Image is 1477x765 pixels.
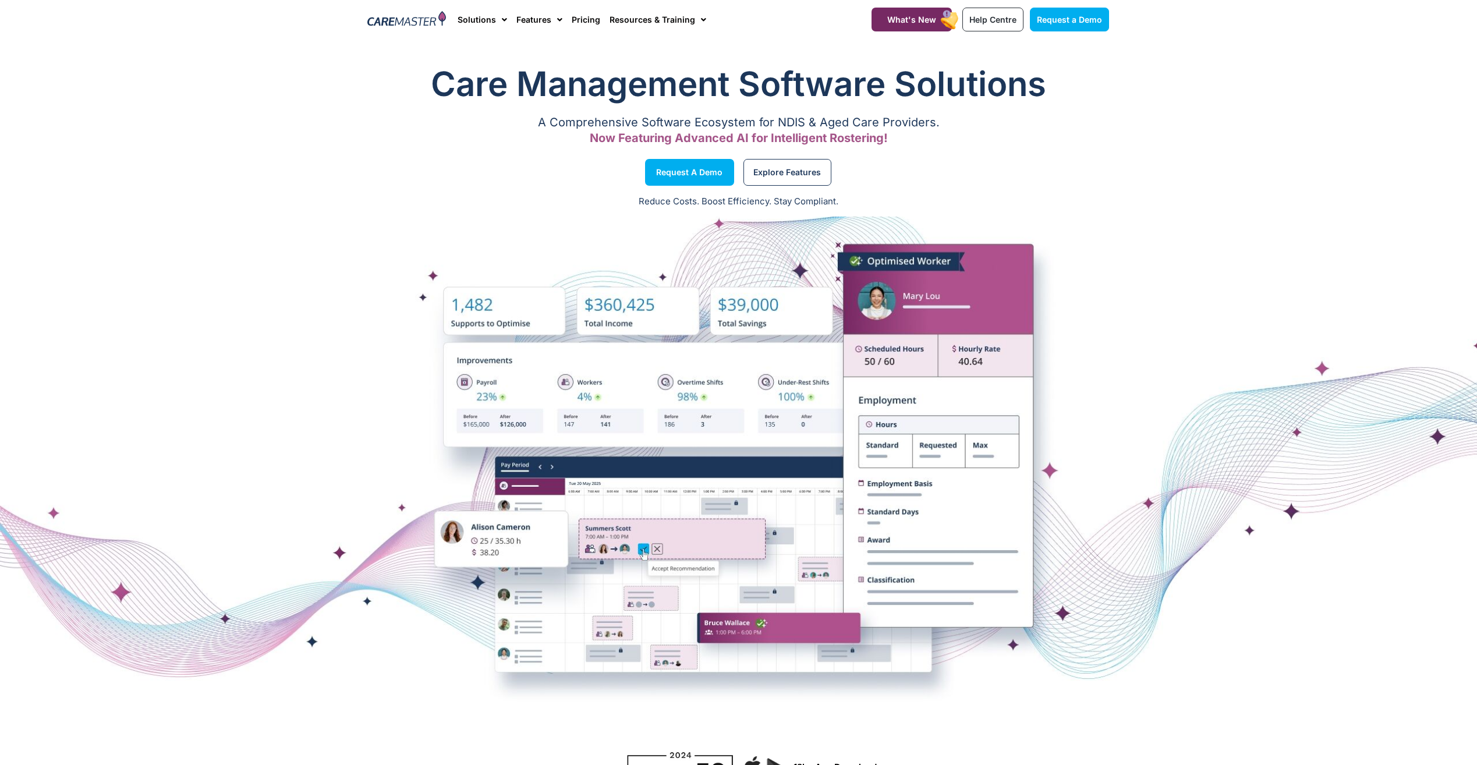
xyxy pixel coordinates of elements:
[7,195,1470,208] p: Reduce Costs. Boost Efficiency. Stay Compliant.
[962,8,1023,31] a: Help Centre
[590,131,888,145] span: Now Featuring Advanced AI for Intelligent Rostering!
[367,11,446,29] img: CareMaster Logo
[368,61,1110,107] h1: Care Management Software Solutions
[368,119,1110,126] p: A Comprehensive Software Ecosystem for NDIS & Aged Care Providers.
[645,159,734,186] a: Request a Demo
[969,15,1016,24] span: Help Centre
[656,169,722,175] span: Request a Demo
[753,169,821,175] span: Explore Features
[887,15,936,24] span: What's New
[1037,15,1102,24] span: Request a Demo
[872,8,952,31] a: What's New
[743,159,831,186] a: Explore Features
[1030,8,1109,31] a: Request a Demo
